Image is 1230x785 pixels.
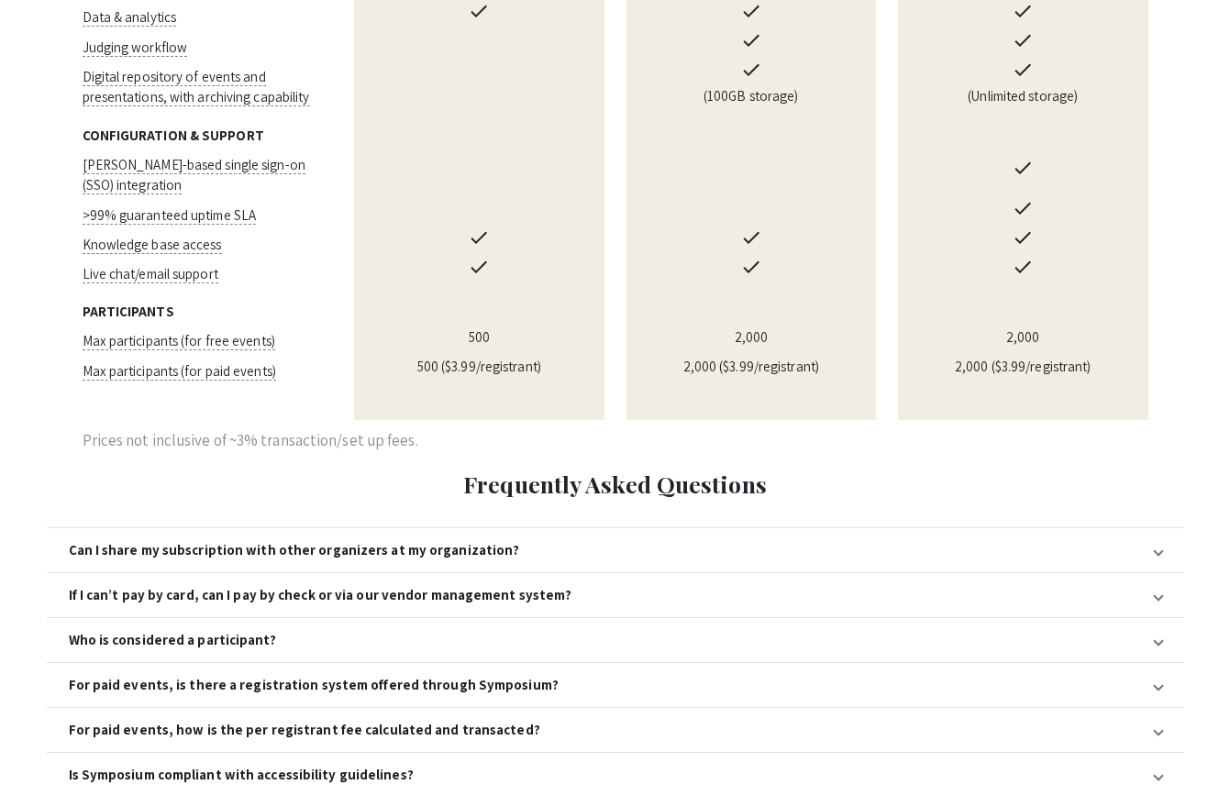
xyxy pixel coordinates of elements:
[83,236,222,254] span: Knowledge base access
[83,362,276,381] span: Max participants (for paid events)
[1012,227,1034,249] span: done
[1012,197,1034,219] span: done
[887,323,1159,352] td: 2,000
[69,767,414,783] div: Is Symposium compliant with accessibility guidelines?
[83,206,257,225] span: >99% guaranteed uptime SLA
[615,323,888,352] td: 2,000
[69,677,559,693] div: For paid events, is there a registration system offered through Symposium?
[83,265,218,283] span: Live chat/email support
[47,663,1184,707] mat-expansion-panel-header: For paid events, is there a registration system offered through Symposium?
[740,256,762,278] span: done
[343,323,615,352] td: 500
[1012,157,1034,179] span: done
[47,708,1184,752] mat-expansion-panel-header: For paid events, how is the per registrant fee calculated and transacted?
[83,303,174,320] span: participants
[740,29,762,51] span: done
[704,87,799,105] span: (100GB storage)
[47,618,1184,662] mat-expansion-panel-header: Who is considered a participant?
[83,332,275,350] span: Max participants (for free events)
[1012,256,1034,278] span: done
[615,352,888,381] td: 2,000 ($3.99/registrant)
[83,8,177,27] span: Data & analytics
[968,87,1078,105] span: (Unlimited storage)
[47,573,1184,617] mat-expansion-panel-header: If I can’t pay by card, can I pay by check or via our vendor management system?
[14,702,78,771] iframe: Chat
[740,227,762,249] span: done
[468,227,490,249] span: done
[468,256,490,278] span: done
[83,39,188,57] span: Judging workflow
[1012,29,1034,51] span: done
[83,127,264,144] span: Configuration & Support
[1012,59,1034,81] span: done
[343,352,615,381] td: 500 ($3.99/registrant)
[69,632,276,648] div: Who is considered a participant?
[83,429,418,453] p: Prices not inclusive of ~3% transaction/set up fees.
[69,722,540,738] div: For paid events, how is the per registrant fee calculated and transacted?
[740,59,762,81] span: done
[47,528,1184,572] mat-expansion-panel-header: Can I share my subscription with other organizers at my organization?
[83,156,305,195] span: [PERSON_NAME]-based single sign-on (SSO) integration
[69,542,520,558] div: Can I share my subscription with other organizers at my organization?
[83,68,310,107] span: Digital repository of events and presentations, with archiving capability
[61,470,1170,498] h3: Frequently Asked Questions
[887,352,1159,381] td: 2,000 ($3.99/registrant)
[69,587,572,603] div: If I can’t pay by card, can I pay by check or via our vendor management system?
